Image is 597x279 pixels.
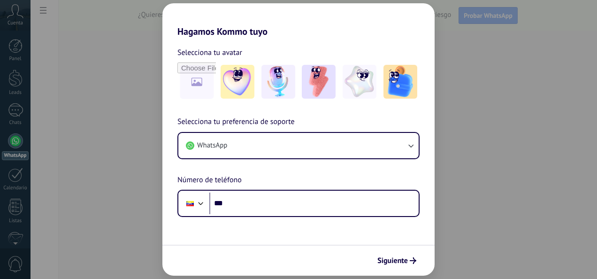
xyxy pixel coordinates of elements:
img: -3.jpeg [302,65,336,99]
span: Selecciona tu avatar [177,46,242,59]
img: -4.jpeg [343,65,376,99]
button: WhatsApp [178,133,419,158]
h2: Hagamos Kommo tuyo [162,3,435,37]
span: Siguiente [377,257,408,264]
button: Siguiente [373,253,421,269]
span: Número de teléfono [177,174,242,186]
div: Venezuela: + 58 [181,194,199,213]
span: Selecciona tu preferencia de soporte [177,116,295,128]
img: -5.jpeg [383,65,417,99]
img: -1.jpeg [221,65,254,99]
img: -2.jpeg [261,65,295,99]
span: WhatsApp [197,141,227,150]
